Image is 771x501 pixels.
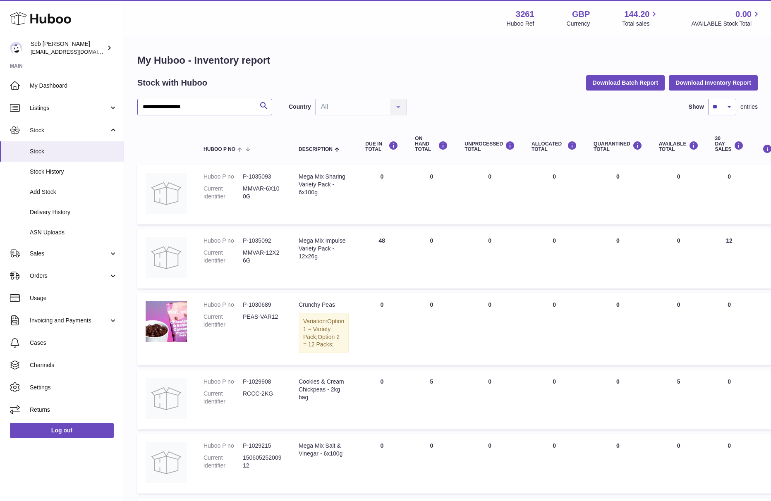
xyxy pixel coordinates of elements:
[691,20,761,28] span: AVAILABLE Stock Total
[616,237,620,244] span: 0
[507,20,534,28] div: Huboo Ref
[572,9,590,20] strong: GBP
[30,406,117,414] span: Returns
[715,136,744,153] div: 30 DAY SALES
[10,423,114,438] a: Log out
[407,370,456,429] td: 5
[146,442,187,483] img: product image
[407,293,456,365] td: 0
[740,103,758,111] span: entries
[735,9,752,20] span: 0.00
[10,42,22,54] img: ecom@bravefoods.co.uk
[243,249,282,265] dd: MMVAR-12X26G
[299,147,333,152] span: Description
[243,313,282,329] dd: PEAS-VAR12
[616,378,620,385] span: 0
[616,173,620,180] span: 0
[616,442,620,449] span: 0
[523,229,585,289] td: 0
[707,165,752,224] td: 0
[689,103,704,111] label: Show
[415,136,448,153] div: ON HAND Total
[243,185,282,200] dd: MMVAR-6X100G
[30,168,117,176] span: Stock History
[30,188,117,196] span: Add Stock
[532,141,577,152] div: ALLOCATED Total
[407,434,456,494] td: 0
[299,301,349,309] div: Crunchy Peas
[30,250,109,258] span: Sales
[303,318,344,340] span: Option 1 = Variety Pack;
[146,173,187,214] img: product image
[30,272,109,280] span: Orders
[616,301,620,308] span: 0
[365,141,398,152] div: DUE IN TOTAL
[586,75,665,90] button: Download Batch Report
[30,148,117,155] span: Stock
[707,293,752,365] td: 0
[204,390,243,406] dt: Current identifier
[357,165,407,224] td: 0
[707,370,752,429] td: 0
[146,378,187,419] img: product image
[357,229,407,289] td: 48
[137,54,758,67] h1: My Huboo - Inventory report
[659,141,699,152] div: AVAILABLE Total
[137,77,207,88] h2: Stock with Huboo
[622,9,659,28] a: 144.20 Total sales
[30,361,117,369] span: Channels
[651,434,707,494] td: 0
[30,126,109,134] span: Stock
[243,390,282,406] dd: RCCC-2KG
[30,317,109,324] span: Invoicing and Payments
[303,334,340,348] span: Option 2 = 12 Packs;
[204,301,243,309] dt: Huboo P no
[651,229,707,289] td: 0
[622,20,659,28] span: Total sales
[31,40,105,56] div: Seb [PERSON_NAME]
[204,442,243,450] dt: Huboo P no
[204,185,243,200] dt: Current identifier
[651,165,707,224] td: 0
[146,301,187,342] img: product image
[523,293,585,365] td: 0
[567,20,590,28] div: Currency
[456,434,523,494] td: 0
[243,173,282,181] dd: P-1035093
[624,9,649,20] span: 144.20
[30,82,117,90] span: My Dashboard
[204,313,243,329] dt: Current identifier
[30,208,117,216] span: Delivery History
[204,173,243,181] dt: Huboo P no
[456,165,523,224] td: 0
[146,237,187,278] img: product image
[30,384,117,391] span: Settings
[523,434,585,494] td: 0
[357,370,407,429] td: 0
[289,103,311,111] label: Country
[204,454,243,470] dt: Current identifier
[299,173,349,196] div: Mega Mix Sharing Variety Pack - 6x100g
[707,434,752,494] td: 0
[243,237,282,245] dd: P-1035092
[669,75,758,90] button: Download Inventory Report
[30,104,109,112] span: Listings
[691,9,761,28] a: 0.00 AVAILABLE Stock Total
[594,141,642,152] div: QUARANTINED Total
[30,294,117,302] span: Usage
[456,370,523,429] td: 0
[299,237,349,260] div: Mega Mix Impulse Variety Pack - 12x26g
[523,165,585,224] td: 0
[456,229,523,289] td: 0
[30,229,117,236] span: ASN Uploads
[456,293,523,365] td: 0
[707,229,752,289] td: 12
[407,229,456,289] td: 0
[204,147,235,152] span: Huboo P no
[30,339,117,347] span: Cases
[204,237,243,245] dt: Huboo P no
[299,313,349,353] div: Variation:
[523,370,585,429] td: 0
[243,442,282,450] dd: P-1029215
[204,378,243,386] dt: Huboo P no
